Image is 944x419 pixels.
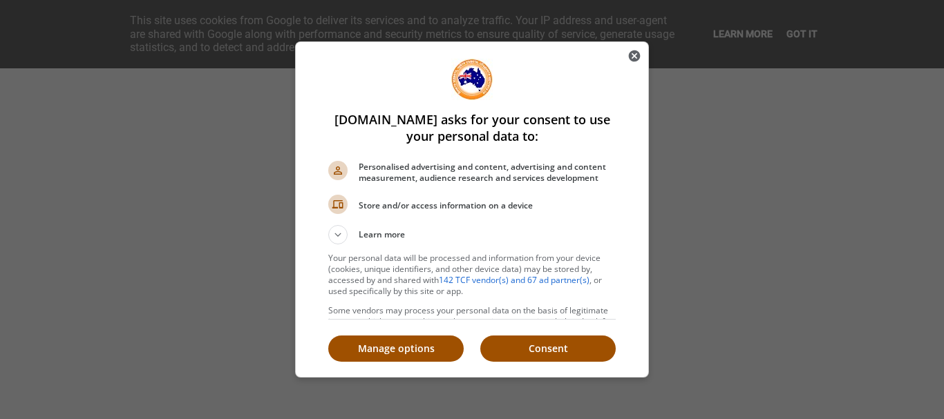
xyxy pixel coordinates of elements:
[359,162,616,184] span: Personalised advertising and content, advertising and content measurement, audience research and ...
[328,111,616,144] h1: [DOMAIN_NAME] asks for your consent to use your personal data to:
[359,200,616,211] span: Store and/or access information on a device
[480,335,616,362] button: Consent
[359,228,405,244] span: Learn more
[295,41,649,378] div: emigratetoaustralia.info asks for your consent to use your personal data to:
[451,59,493,100] img: Welcome to emigratetoaustralia.info
[328,305,616,349] p: Some vendors may process your personal data on the basis of legitimate interest, which you can ob...
[621,42,648,70] button: Close
[328,225,616,244] button: Learn more
[328,342,464,355] p: Manage options
[328,253,616,297] p: Your personal data will be processed and information from your device (cookies, unique identifier...
[480,342,616,355] p: Consent
[439,274,589,286] a: 142 TCF vendor(s) and 67 ad partner(s)
[328,335,464,362] button: Manage options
